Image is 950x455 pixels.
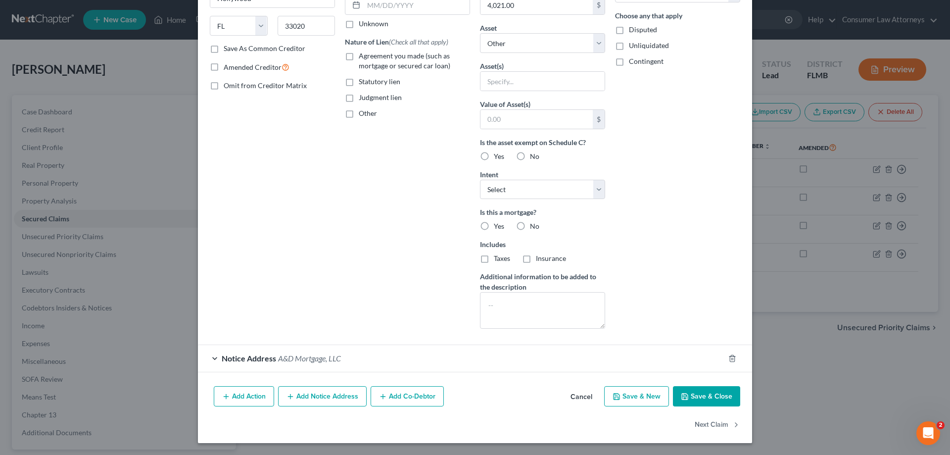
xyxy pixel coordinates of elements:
label: Unknown [359,19,388,29]
span: Judgment lien [359,93,402,101]
span: Agreement you made (such as mortgage or secured car loan) [359,51,450,70]
button: Save & Close [673,386,740,407]
span: 2 [937,421,945,429]
span: Unliquidated [629,41,669,50]
input: Enter zip... [278,16,335,36]
label: Value of Asset(s) [480,99,530,109]
input: Specify... [480,72,605,91]
button: Cancel [563,387,600,407]
span: Yes [494,152,504,160]
button: Save & New [604,386,669,407]
label: Intent [480,169,498,180]
label: Choose any that apply [615,10,740,21]
span: Contingent [629,57,664,65]
span: A&D Mortgage, LLC [278,354,341,363]
label: Additional information to be added to the description [480,271,605,292]
iframe: Intercom live chat [916,421,940,445]
button: Add Notice Address [278,386,367,407]
span: (Check all that apply) [389,38,448,46]
label: Asset(s) [480,61,504,71]
span: Other [359,109,377,117]
label: Includes [480,239,605,250]
label: Is the asset exempt on Schedule C? [480,137,605,148]
span: Omit from Creditor Matrix [224,81,307,90]
div: $ [593,110,605,129]
input: 0.00 [480,110,593,129]
span: Statutory lien [359,77,400,86]
label: Nature of Lien [345,37,448,47]
span: Asset [480,24,497,32]
button: Add Action [214,386,274,407]
span: Insurance [536,254,566,262]
label: Save As Common Creditor [224,44,305,53]
span: Taxes [494,254,510,262]
span: No [530,152,539,160]
label: Is this a mortgage? [480,207,605,217]
button: Next Claim [695,414,740,435]
span: Amended Creditor [224,63,282,71]
span: No [530,222,539,230]
button: Add Co-Debtor [371,386,444,407]
span: Yes [494,222,504,230]
span: Notice Address [222,354,276,363]
span: Disputed [629,25,657,34]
